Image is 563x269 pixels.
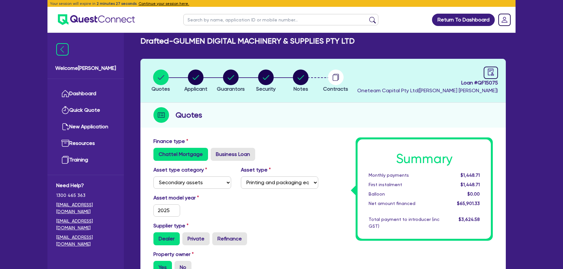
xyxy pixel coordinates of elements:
label: Asset type [241,166,271,174]
button: Security [256,69,276,93]
span: Need Help? [56,182,115,189]
span: Guarantors [217,86,245,92]
span: Contracts [323,86,348,92]
span: Welcome [PERSON_NAME] [55,64,116,72]
a: New Application [56,119,115,135]
label: Supplier type [153,222,189,230]
label: Business Loan [211,148,255,161]
a: Training [56,152,115,168]
span: Security [256,86,276,92]
label: Finance type [153,137,188,145]
img: training [61,156,69,164]
button: Guarantors [216,69,245,93]
input: Search by name, application ID or mobile number... [183,14,378,25]
span: Loan # QF15075 [357,79,498,87]
div: First instalment [364,181,444,188]
img: step-icon [153,107,169,123]
span: 2 minutes 27 seconds [97,1,137,6]
label: Chattel Mortgage [153,148,208,161]
a: [EMAIL_ADDRESS][DOMAIN_NAME] [56,234,115,248]
span: $3,624.58 [459,217,480,222]
a: Quick Quote [56,102,115,119]
label: Asset model year [149,194,236,202]
h2: Drafted - GULMEN DIGITAL MACHINERY & SUPPLIES PTY LTD [140,36,355,46]
span: Notes [294,86,308,92]
button: Contracts [323,69,348,93]
span: Oneteam Capital Pty Ltd ( [PERSON_NAME] [PERSON_NAME] ) [357,87,498,94]
img: quick-quote [61,106,69,114]
label: Refinance [212,232,247,245]
label: Private [182,232,210,245]
img: new-application [61,123,69,131]
img: icon-menu-close [56,43,69,56]
a: Dashboard [56,85,115,102]
button: Quotes [151,69,170,93]
a: Dropdown toggle [496,11,513,28]
span: Applicant [184,86,207,92]
div: Monthly payments [364,172,444,179]
div: Total payment to introducer (inc GST) [364,216,444,230]
label: Property owner [153,250,194,258]
span: 1300 465 363 [56,192,115,199]
img: resources [61,139,69,147]
a: audit [484,67,498,79]
button: Applicant [184,69,208,93]
h2: Quotes [176,109,202,121]
a: Resources [56,135,115,152]
a: [EMAIL_ADDRESS][DOMAIN_NAME] [56,201,115,215]
div: Net amount financed [364,200,444,207]
a: Return To Dashboard [432,14,495,26]
div: Balloon [364,191,444,198]
a: [EMAIL_ADDRESS][DOMAIN_NAME] [56,218,115,231]
button: Notes [293,69,309,93]
span: Quotes [151,86,170,92]
span: $1,448.71 [461,182,480,187]
button: Continue your session here. [138,1,189,6]
h1: Summary [369,151,480,167]
img: quest-connect-logo-blue [58,14,135,25]
label: Asset type category [153,166,207,174]
label: Dealer [153,232,180,245]
span: $1,448.71 [461,173,480,178]
span: audit [487,69,494,76]
span: $65,901.33 [457,201,480,206]
span: $0.00 [467,191,480,197]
